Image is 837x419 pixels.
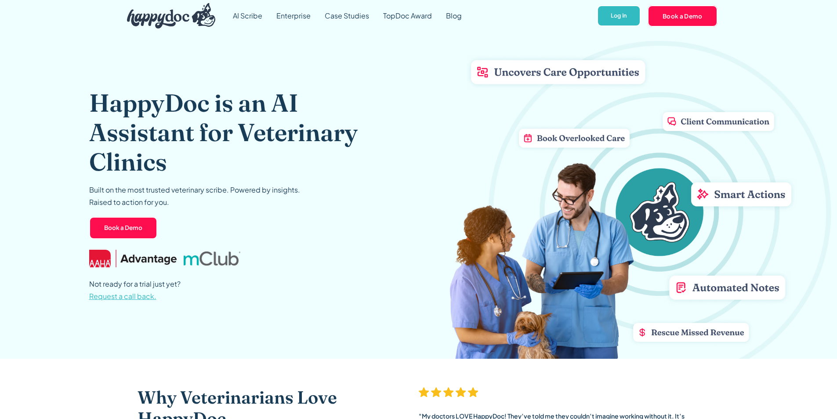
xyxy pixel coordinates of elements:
img: AAHA Advantage logo [89,250,177,267]
a: Book a Demo [648,5,717,26]
a: home [120,1,216,31]
a: Book a Demo [89,217,157,240]
img: HappyDoc Logo: A happy dog with his ear up, listening. [127,3,216,29]
h1: HappyDoc is an AI Assistant for Veterinary Clinics [89,88,386,177]
img: mclub logo [184,251,240,266]
a: Log In [597,5,641,27]
span: Request a call back. [89,291,156,301]
p: Not ready for a trial just yet? [89,278,181,302]
p: Built on the most trusted veterinary scribe. Powered by insights. Raised to action for you. [89,184,300,208]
